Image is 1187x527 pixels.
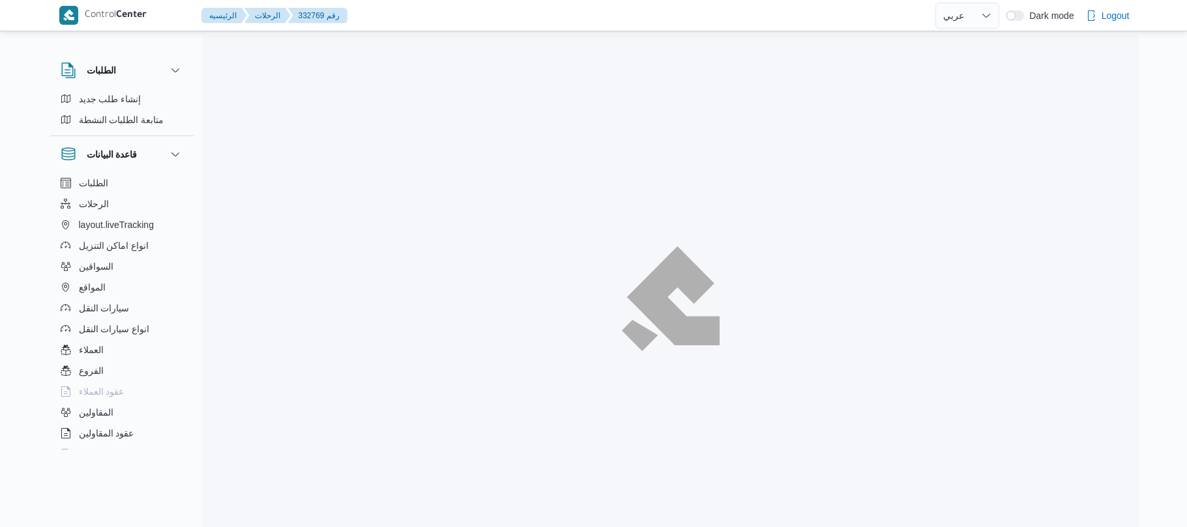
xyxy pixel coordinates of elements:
span: السواقين [79,259,113,274]
img: X8yXhbKr1z7QwAAAABJRU5ErkJggg== [59,6,78,25]
button: اجهزة التليفون [55,444,188,464]
button: الرئيسيه [201,8,247,23]
span: Dark mode [1024,10,1074,21]
button: سيارات النقل [55,298,188,319]
button: إنشاء طلب جديد [55,89,188,109]
span: سيارات النقل [79,300,130,316]
span: الطلبات [79,175,108,191]
span: layout.liveTracking [79,217,154,233]
span: انواع سيارات النقل [79,321,150,337]
button: انواع سيارات النقل [55,319,188,339]
div: قاعدة البيانات [50,173,194,455]
span: الفروع [79,363,104,378]
span: عقود المقاولين [79,425,134,441]
button: Logout [1081,3,1135,29]
button: الطلبات [61,63,183,78]
h3: قاعدة البيانات [87,147,138,162]
button: الفروع [55,360,188,381]
span: العملاء [79,342,104,358]
button: السواقين [55,256,188,277]
span: المواقع [79,279,106,295]
button: عقود العملاء [55,381,188,402]
button: قاعدة البيانات [61,147,183,162]
button: الرحلات [244,8,291,23]
h3: الطلبات [87,63,116,78]
button: العملاء [55,339,188,360]
button: عقود المقاولين [55,423,188,444]
button: متابعة الطلبات النشطة [55,109,188,130]
div: الطلبات [50,89,194,135]
button: layout.liveTracking [55,214,188,235]
button: انواع اماكن التنزيل [55,235,188,256]
button: 332769 رقم [288,8,347,23]
b: Center [116,10,147,21]
span: الرحلات [79,196,109,212]
button: المقاولين [55,402,188,423]
span: Logout [1102,8,1130,23]
img: ILLA Logo [629,254,712,343]
button: الطلبات [55,173,188,193]
button: الرحلات [55,193,188,214]
span: المقاولين [79,405,113,420]
span: إنشاء طلب جديد [79,91,141,107]
span: متابعة الطلبات النشطة [79,112,164,128]
span: اجهزة التليفون [79,446,133,462]
span: عقود العملاء [79,384,125,399]
button: المواقع [55,277,188,298]
span: انواع اماكن التنزيل [79,238,149,253]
